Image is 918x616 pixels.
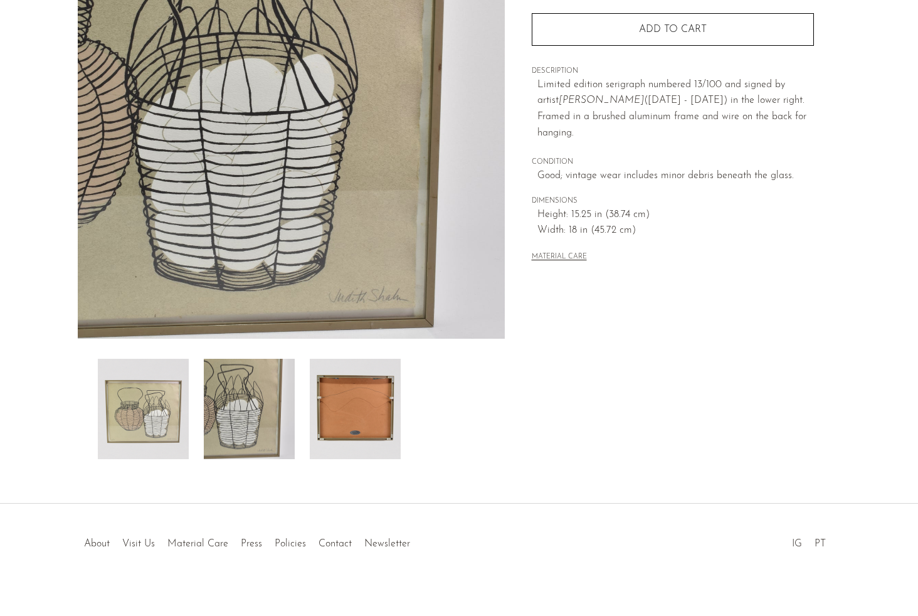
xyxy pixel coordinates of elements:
[559,95,644,105] em: [PERSON_NAME]
[98,359,189,459] img: Egg Baskets Serigraph, Framed
[78,529,416,553] ul: Quick links
[532,13,814,46] button: Add to cart
[537,207,814,223] span: Height: 15.25 in (38.74 cm)
[815,539,826,549] a: PT
[84,539,110,549] a: About
[167,539,228,549] a: Material Care
[310,359,401,459] img: Egg Baskets Serigraph, Framed
[537,168,814,184] span: Good; vintage wear includes minor debris beneath the glass.
[275,539,306,549] a: Policies
[639,24,707,35] span: Add to cart
[537,77,814,141] p: Limited edition serigraph numbered 13/100 and signed by artist ([DATE] - [DATE]) in the lower rig...
[532,196,814,207] span: DIMENSIONS
[241,539,262,549] a: Press
[532,66,814,77] span: DESCRIPTION
[537,223,814,239] span: Width: 18 in (45.72 cm)
[786,529,832,553] ul: Social Medias
[122,539,155,549] a: Visit Us
[532,253,587,262] button: MATERIAL CARE
[792,539,802,549] a: IG
[204,359,295,459] img: Egg Baskets Serigraph, Framed
[319,539,352,549] a: Contact
[532,157,814,168] span: CONDITION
